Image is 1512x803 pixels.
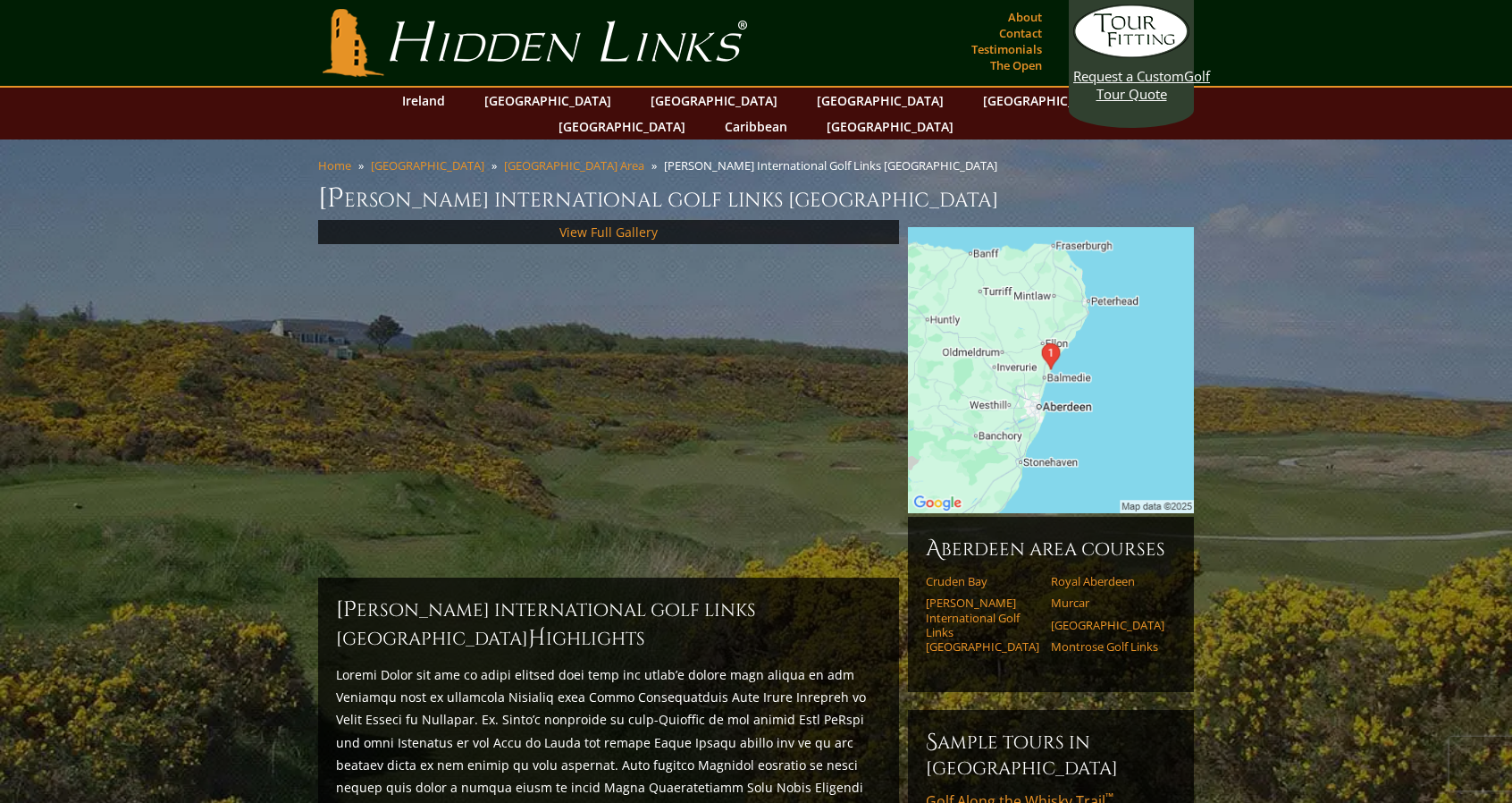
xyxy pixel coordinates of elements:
[926,535,1176,563] h6: Aberdeen Area Courses
[559,224,658,241] a: View Full Gallery
[336,596,881,653] h2: [PERSON_NAME] International Golf Links [GEOGRAPHIC_DATA] ighlights
[986,53,1046,78] a: The Open
[967,37,1046,62] a: Testimonials
[504,157,644,173] a: [GEOGRAPHIC_DATA] Area
[642,88,786,114] a: [GEOGRAPHIC_DATA]
[1004,4,1046,30] a: About
[1051,639,1164,654] a: Montrose Golf Links
[318,157,351,173] a: Home
[664,157,1004,173] li: [PERSON_NAME] International Golf Links [GEOGRAPHIC_DATA]
[926,728,1176,781] h6: Sample Tours in [GEOGRAPHIC_DATA]
[393,88,454,114] a: Ireland
[318,181,1194,216] h1: [PERSON_NAME] International Golf Links [GEOGRAPHIC_DATA]
[1073,67,1184,85] span: Request a Custom
[716,114,796,139] a: Caribbean
[908,227,1194,513] img: Google Map of Trump International Golf Links Ltd, Balmedie, Scotland, United Kingdom
[1073,4,1189,103] a: Request a CustomGolf Tour Quote
[528,624,546,653] span: H
[1051,596,1164,610] a: Murcar
[1051,618,1164,632] a: [GEOGRAPHIC_DATA]
[475,88,620,114] a: [GEOGRAPHIC_DATA]
[926,596,1039,654] a: [PERSON_NAME] International Golf Links [GEOGRAPHIC_DATA]
[995,21,1046,46] a: Contact
[1051,574,1164,588] a: Royal Aberdeen
[550,114,694,139] a: [GEOGRAPHIC_DATA]
[371,157,484,173] a: [GEOGRAPHIC_DATA]
[974,88,1119,114] a: [GEOGRAPHIC_DATA]
[818,114,962,139] a: [GEOGRAPHIC_DATA]
[926,574,1039,588] a: Cruden Bay
[808,88,953,114] a: [GEOGRAPHIC_DATA]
